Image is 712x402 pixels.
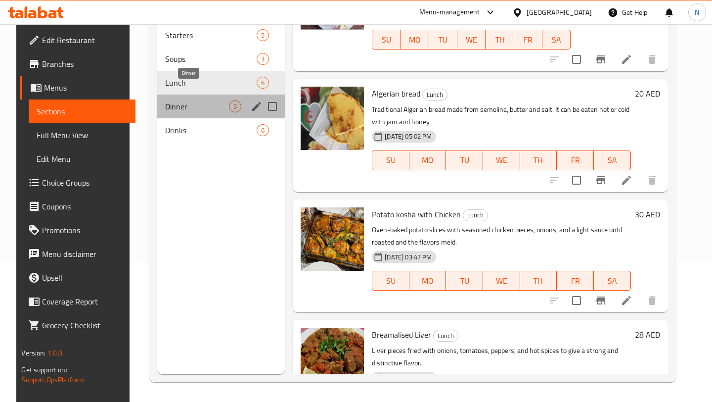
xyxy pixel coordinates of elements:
button: delete [640,289,664,312]
a: Choice Groups [20,171,135,195]
span: Potato kosha with Chicken [372,207,461,222]
button: delete [640,48,664,71]
span: [DATE] 03:47 PM [381,252,436,262]
a: Support.OpsPlatform [21,373,84,386]
a: Full Menu View [29,123,135,147]
span: TU [450,274,479,288]
span: Version: [21,347,45,359]
span: Edit Menu [37,153,127,165]
span: 5 [257,31,268,40]
button: FR [557,151,594,170]
span: TH [524,153,553,167]
button: TU [446,271,483,291]
a: Edit menu item [621,53,632,65]
a: Upsell [20,266,135,290]
p: Liver pieces fried with onions, tomatoes, peppers, and hot spices to give a strong and distinctiv... [372,345,630,369]
h6: 30 AED [635,207,660,221]
a: Promotions [20,218,135,242]
span: WE [487,274,516,288]
div: Lunch6 [157,71,285,95]
button: delete [640,168,664,192]
span: MO [413,153,443,167]
button: MO [409,271,446,291]
div: Soups3 [157,47,285,71]
span: Lunch [434,330,458,342]
h6: 28 AED [635,328,660,342]
p: Oven-baked potato slices with seasoned chicken pieces, onions, and a light sauce until roasted an... [372,224,630,249]
button: edit [249,99,264,114]
a: Grocery Checklist [20,313,135,337]
button: SA [542,30,571,50]
span: TH [489,33,510,47]
span: Lunch [463,209,488,221]
span: Select to update [566,170,587,191]
span: Select to update [566,290,587,311]
span: Lunch [165,77,257,89]
div: Lunch [422,89,447,100]
button: SU [372,151,409,170]
span: Select to update [566,49,587,70]
button: Branch-specific-item [589,289,613,312]
span: Dinner [165,100,229,112]
div: items [257,53,269,65]
span: 6 [257,126,268,135]
span: FR [518,33,538,47]
button: Branch-specific-item [589,168,613,192]
span: Coupons [42,201,127,212]
a: Menu disclaimer [20,242,135,266]
button: WE [483,271,520,291]
button: WE [483,151,520,170]
div: Drinks6 [157,118,285,142]
span: SA [598,274,627,288]
span: FR [561,153,590,167]
span: Promotions [42,224,127,236]
button: FR [514,30,542,50]
div: items [257,124,269,136]
div: items [257,77,269,89]
span: SU [376,153,405,167]
div: Starters5 [157,23,285,47]
a: Edit menu item [621,174,632,186]
a: Menus [20,76,135,100]
span: WE [487,153,516,167]
button: Branch-specific-item [589,48,613,71]
button: TU [429,30,457,50]
a: Edit Menu [29,147,135,171]
img: Potato kosha with Chicken [301,207,364,271]
button: TU [446,151,483,170]
div: Menu-management [419,6,480,18]
span: SA [598,153,627,167]
span: Upsell [42,272,127,284]
a: Coupons [20,195,135,218]
span: Full Menu View [37,129,127,141]
span: Coverage Report [42,296,127,307]
span: 3 [257,54,268,64]
span: TU [433,33,453,47]
span: [DATE] 05:02 PM [381,132,436,141]
span: Drinks [165,124,257,136]
span: Menus [44,82,127,94]
span: SU [376,33,397,47]
button: MO [409,151,446,170]
span: Choice Groups [42,177,127,189]
h6: 20 AED [635,87,660,100]
span: Soups [165,53,257,65]
span: N [695,7,699,18]
div: Lunch [433,330,458,342]
button: WE [457,30,486,50]
span: Grocery Checklist [42,319,127,331]
button: TH [520,271,557,291]
span: [DATE] 03:47 PM [381,373,436,382]
span: SU [376,274,405,288]
div: [GEOGRAPHIC_DATA] [527,7,592,18]
p: Traditional Algerian bread made from semolina, butter and salt. It can be eaten hot or cold with ... [372,103,630,128]
div: items [257,29,269,41]
span: 6 [257,78,268,88]
a: Branches [20,52,135,76]
span: TH [524,274,553,288]
button: SA [594,151,631,170]
span: Lunch [423,89,447,100]
span: Branches [42,58,127,70]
